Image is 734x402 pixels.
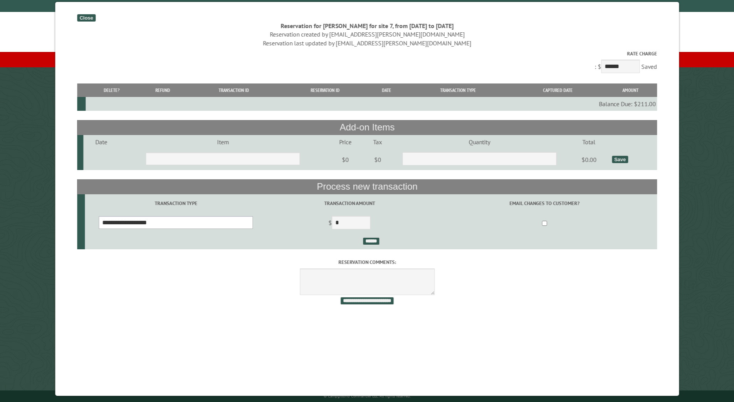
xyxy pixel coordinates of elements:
td: $0 [327,149,363,170]
span: Saved [641,63,657,70]
th: Refund [138,83,187,97]
td: $0.00 [567,149,610,170]
div: : $ [77,50,657,75]
small: © Campground Commander LLC. All rights reserved. [324,394,411,399]
div: Reservation last updated by [EMAIL_ADDRESS][PERSON_NAME][DOMAIN_NAME] [77,39,657,47]
td: Quantity [391,135,567,149]
th: Add-on Items [77,120,657,135]
label: Transaction Amount [268,200,431,207]
td: Balance Due: $211.00 [85,97,657,111]
div: Reservation created by [EMAIL_ADDRESS][PERSON_NAME][DOMAIN_NAME] [77,30,657,38]
td: Date [83,135,119,149]
label: Transaction Type [86,200,265,207]
div: Save [612,156,628,163]
td: Item [119,135,327,149]
label: Rate Charge [77,50,657,57]
th: Transaction Type [404,83,512,97]
div: Close [77,14,95,22]
td: Price [327,135,363,149]
th: Process new transaction [77,179,657,194]
td: $ [267,213,432,234]
div: Reservation for [PERSON_NAME] for site 7, from [DATE] to [DATE] [77,22,657,30]
td: Tax [363,135,391,149]
th: Reservation ID [280,83,370,97]
td: $0 [363,149,391,170]
th: Date [370,83,404,97]
th: Transaction ID [187,83,280,97]
td: Total [567,135,610,149]
th: Captured Date [512,83,603,97]
label: Email changes to customer? [433,200,656,207]
label: Reservation comments: [77,259,657,266]
th: Amount [603,83,657,97]
th: Delete? [85,83,138,97]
